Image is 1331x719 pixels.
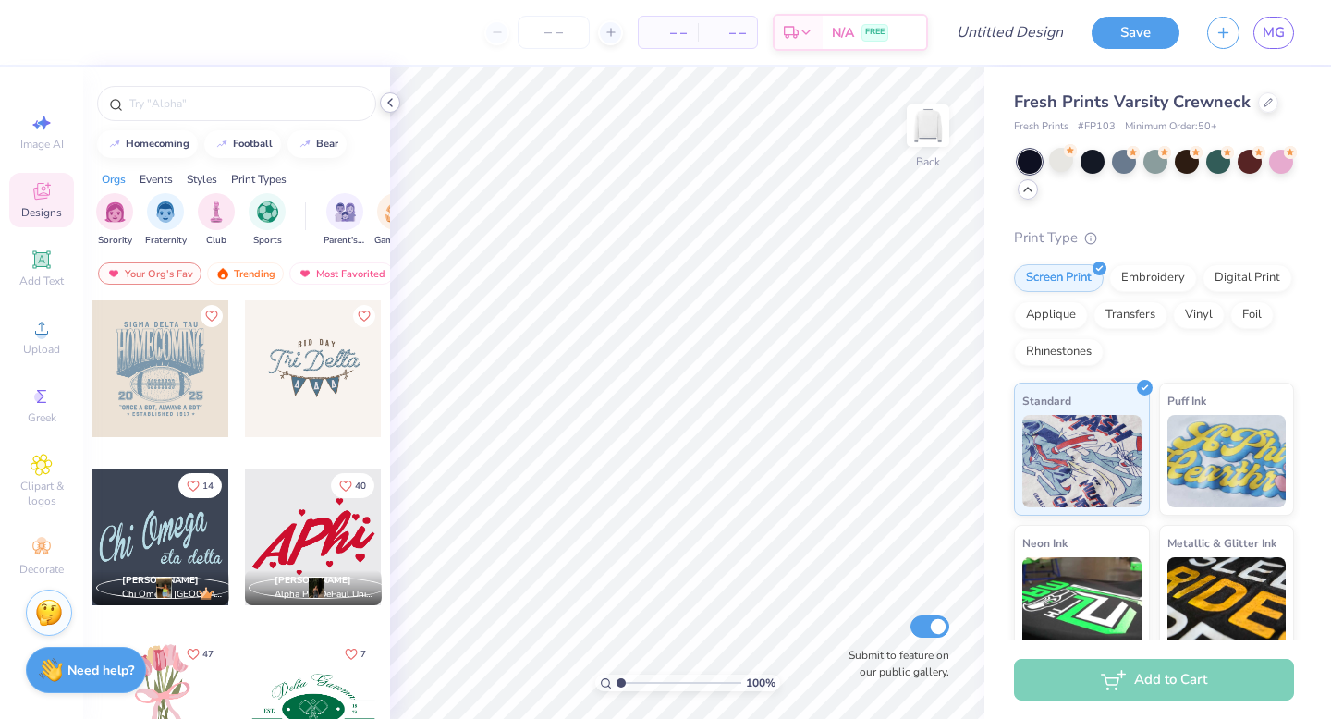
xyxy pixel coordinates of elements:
div: filter for Sorority [96,193,133,248]
div: football [233,139,273,149]
button: filter button [374,193,417,248]
div: filter for Parent's Weekend [324,193,366,248]
div: Foil [1230,301,1274,329]
img: Club Image [206,201,226,223]
img: trend_line.gif [298,139,312,150]
img: Puff Ink [1167,415,1287,507]
span: 40 [355,481,366,491]
div: Trending [207,262,284,285]
div: Your Org's Fav [98,262,201,285]
span: – – [650,23,687,43]
span: – – [709,23,746,43]
span: Upload [23,342,60,357]
button: filter button [249,193,286,248]
div: filter for Fraternity [145,193,187,248]
span: Metallic & Glitter Ink [1167,533,1276,553]
img: Fraternity Image [155,201,176,223]
span: 47 [202,650,214,659]
button: Like [353,305,375,327]
div: Print Types [231,171,287,188]
button: Save [1092,17,1179,49]
div: Screen Print [1014,264,1104,292]
span: [PERSON_NAME] [122,574,199,587]
div: bear [316,139,338,149]
span: # FP103 [1078,119,1116,135]
span: Minimum Order: 50 + [1125,119,1217,135]
button: Like [331,473,374,498]
span: MG [1263,22,1285,43]
span: Greek [28,410,56,425]
div: Vinyl [1173,301,1225,329]
button: filter button [145,193,187,248]
button: Like [178,641,222,666]
span: Parent's Weekend [324,234,366,248]
img: Back [910,107,946,144]
div: filter for Sports [249,193,286,248]
span: Neon Ink [1022,533,1068,553]
div: Rhinestones [1014,338,1104,366]
button: filter button [96,193,133,248]
input: Try "Alpha" [128,94,364,113]
span: Standard [1022,391,1071,410]
div: Transfers [1093,301,1167,329]
a: MG [1253,17,1294,49]
img: Sports Image [257,201,278,223]
span: Add Text [19,274,64,288]
label: Submit to feature on our public gallery. [838,647,949,680]
span: Fraternity [145,234,187,248]
img: Sorority Image [104,201,126,223]
button: homecoming [97,130,198,158]
div: Print Type [1014,227,1294,249]
img: Neon Ink [1022,557,1142,650]
img: Parent's Weekend Image [335,201,356,223]
button: filter button [324,193,366,248]
img: Game Day Image [385,201,407,223]
input: – – [518,16,590,49]
div: Embroidery [1109,264,1197,292]
span: 14 [202,481,214,491]
span: 100 % [746,675,775,691]
span: Fresh Prints Varsity Crewneck [1014,91,1251,113]
span: 7 [360,650,366,659]
span: Club [206,234,226,248]
span: Clipart & logos [9,479,74,508]
img: Metallic & Glitter Ink [1167,557,1287,650]
img: most_fav.gif [106,267,121,280]
div: Digital Print [1203,264,1292,292]
button: Like [336,641,374,666]
span: Alpha Phi, DePaul University [275,588,374,602]
button: Like [201,305,223,327]
img: Standard [1022,415,1142,507]
button: Like [178,473,222,498]
strong: Need help? [67,662,134,679]
span: Designs [21,205,62,220]
span: Puff Ink [1167,391,1206,410]
div: filter for Club [198,193,235,248]
div: Styles [187,171,217,188]
img: trend_line.gif [107,139,122,150]
div: Back [916,153,940,170]
img: trend_line.gif [214,139,229,150]
div: Most Favorited [289,262,394,285]
button: football [204,130,281,158]
button: bear [287,130,347,158]
span: Chi Omega, [GEOGRAPHIC_DATA][US_STATE] [122,588,222,602]
div: Applique [1014,301,1088,329]
button: filter button [198,193,235,248]
span: [PERSON_NAME] [275,574,351,587]
div: Events [140,171,173,188]
span: Decorate [19,562,64,577]
img: trending.gif [215,267,230,280]
div: homecoming [126,139,189,149]
span: N/A [832,23,854,43]
span: Image AI [20,137,64,152]
input: Untitled Design [942,14,1078,51]
span: FREE [865,26,885,39]
div: Orgs [102,171,126,188]
div: filter for Game Day [374,193,417,248]
span: Fresh Prints [1014,119,1068,135]
span: Sorority [98,234,132,248]
span: Game Day [374,234,417,248]
span: Sports [253,234,282,248]
img: most_fav.gif [298,267,312,280]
